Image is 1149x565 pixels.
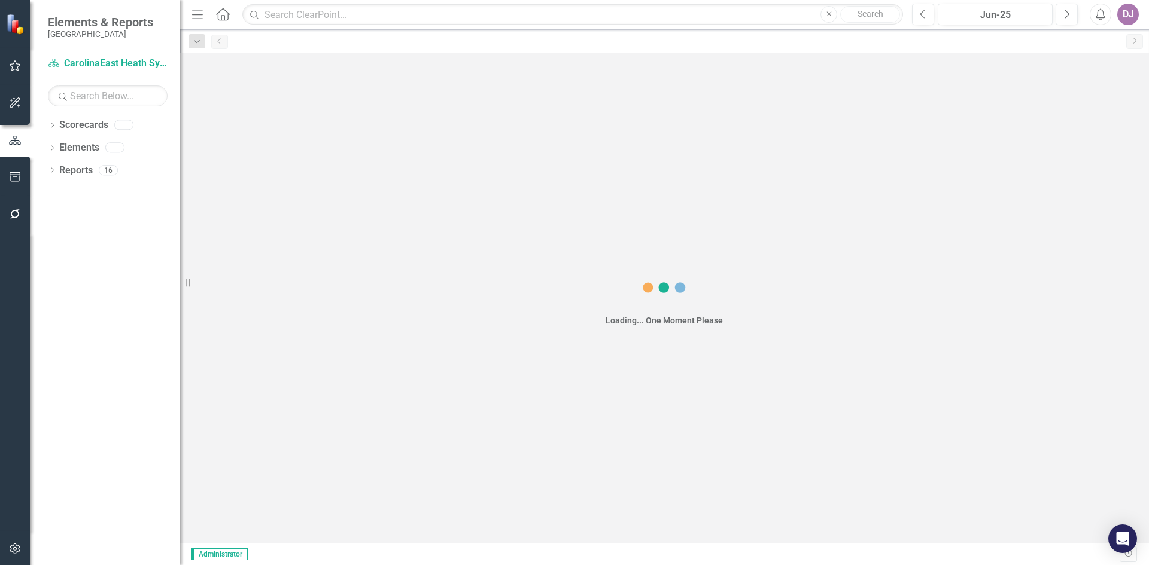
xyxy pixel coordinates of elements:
[938,4,1053,25] button: Jun-25
[242,4,903,25] input: Search ClearPoint...
[606,314,723,326] div: Loading... One Moment Please
[48,85,168,106] input: Search Below...
[59,164,93,178] a: Reports
[942,8,1048,22] div: Jun-25
[99,165,118,175] div: 16
[59,118,108,132] a: Scorecards
[48,29,153,39] small: [GEOGRAPHIC_DATA]
[6,13,28,35] img: ClearPoint Strategy
[1117,4,1139,25] button: DJ
[840,6,900,23] button: Search
[1108,524,1137,553] div: Open Intercom Messenger
[858,9,883,19] span: Search
[48,15,153,29] span: Elements & Reports
[48,57,168,71] a: CarolinaEast Heath System
[59,141,99,155] a: Elements
[191,548,248,560] span: Administrator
